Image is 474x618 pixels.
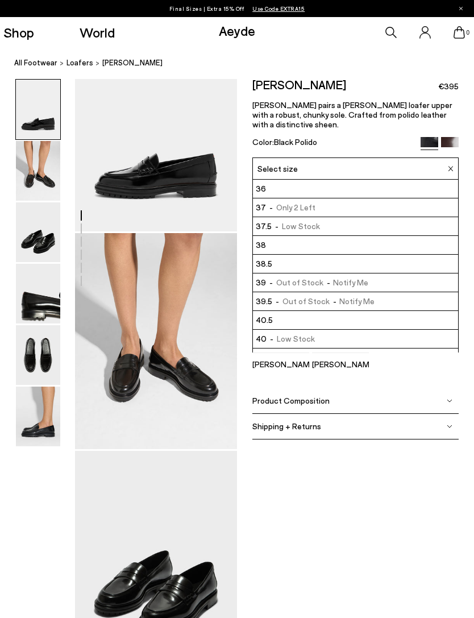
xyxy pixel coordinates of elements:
a: Shop [3,26,34,39]
a: 0 [454,26,465,39]
p: [PERSON_NAME] [312,359,369,369]
span: 37.5 [256,221,272,232]
p: [PERSON_NAME] [252,359,309,369]
span: - [267,334,277,343]
p: [PERSON_NAME] pairs a [PERSON_NAME] loafer upper with a robust, chunky sole. Crafted from polido ... [252,100,459,129]
img: Leon Loafers - Image 5 [16,325,60,385]
span: 41 [256,352,263,363]
span: 36 [256,183,266,194]
div: Color: [252,137,414,150]
span: - [266,202,276,212]
span: 40 [256,333,267,345]
span: Black Polido [274,137,317,147]
span: €395 [438,81,459,92]
span: Navigate to /collections/ss25-final-sizes [252,5,305,12]
span: - [330,296,340,306]
span: Low Stock [267,333,315,345]
span: [PERSON_NAME] [102,57,163,69]
span: 0 [465,30,471,36]
p: Final Sizes | Extra 15% Off [169,3,305,14]
span: Product Composition [252,396,330,405]
span: Loafers [66,58,93,67]
img: svg%3E [447,424,452,429]
span: 39.5 [256,296,272,307]
span: Out of Stock Notify Me [263,352,365,363]
a: World [80,26,115,39]
span: - [272,296,282,306]
span: - [266,277,276,287]
img: Leon Loafers - Image 3 [16,202,60,262]
img: Leon Loafers - Image 6 [16,387,60,446]
span: Select size [257,163,298,175]
nav: breadcrumb [14,48,474,79]
a: Aeyde [219,22,255,39]
img: Leon Loafers - Image 2 [16,141,60,201]
a: Loafers [66,57,93,69]
span: Low Stock [272,221,320,232]
a: All Footwear [14,57,57,69]
img: Leon Loafers - Image 4 [16,264,60,323]
span: Only 2 Left [266,202,315,213]
span: 37 [256,202,266,213]
span: 38 [256,239,266,251]
img: svg%3E [447,398,452,404]
img: Leon Loafers - Image 1 [16,80,60,139]
span: Shipping + Returns [252,421,321,431]
span: 40.5 [256,314,273,326]
span: - [272,221,282,231]
h2: [PERSON_NAME] [252,79,346,90]
span: Out of Stock Notify Me [266,277,368,288]
span: Out of Stock Notify Me [272,296,375,307]
span: 39 [256,277,266,288]
span: 38.5 [256,258,272,269]
span: - [323,277,334,287]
